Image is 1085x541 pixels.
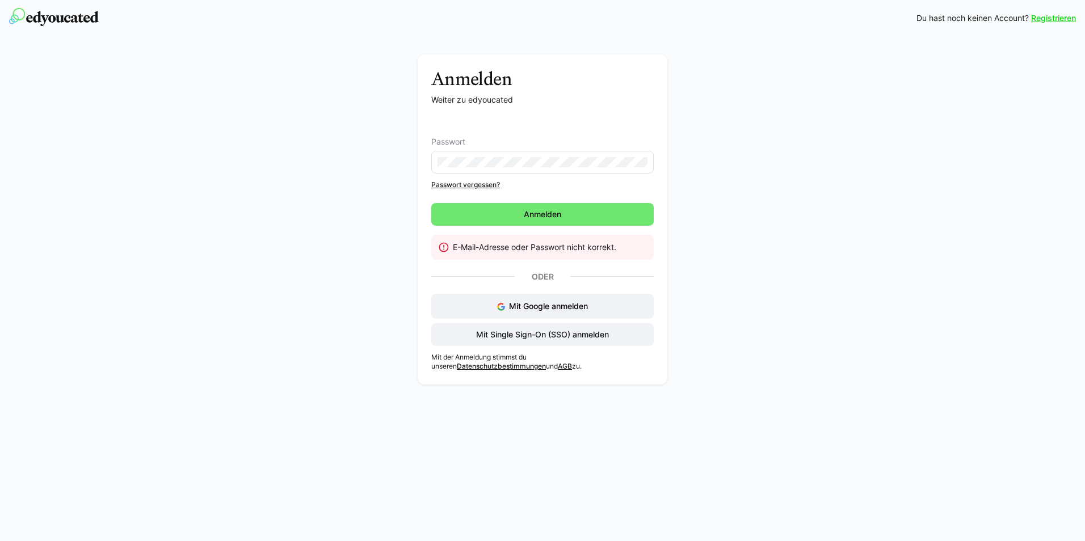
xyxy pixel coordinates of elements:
[474,329,611,340] span: Mit Single Sign-On (SSO) anmelden
[916,12,1029,24] span: Du hast noch keinen Account?
[9,8,99,26] img: edyoucated
[431,180,654,189] a: Passwort vergessen?
[515,269,570,285] p: Oder
[558,362,572,370] a: AGB
[431,94,654,105] p: Weiter zu edyoucated
[431,353,654,371] p: Mit der Anmeldung stimmst du unseren und zu.
[431,294,654,319] button: Mit Google anmelden
[431,203,654,226] button: Anmelden
[522,209,563,220] span: Anmelden
[431,323,654,346] button: Mit Single Sign-On (SSO) anmelden
[453,242,645,253] div: E-Mail-Adresse oder Passwort nicht korrekt.
[1031,12,1076,24] a: Registrieren
[457,362,546,370] a: Datenschutzbestimmungen
[431,68,654,90] h3: Anmelden
[431,137,465,146] span: Passwort
[509,301,588,311] span: Mit Google anmelden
